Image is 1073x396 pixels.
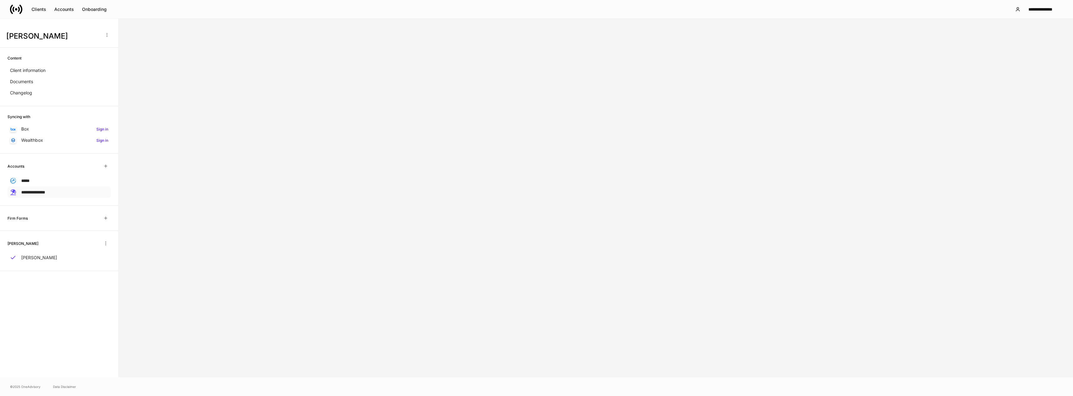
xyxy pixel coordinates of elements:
p: Changelog [10,90,32,96]
p: Documents [10,79,33,85]
p: Box [21,126,29,132]
a: BoxSign in [7,123,111,135]
h6: Syncing with [7,114,30,120]
p: [PERSON_NAME] [21,255,57,261]
button: Accounts [50,4,78,14]
a: WealthboxSign in [7,135,111,146]
div: Onboarding [82,6,107,12]
h6: Firm Forms [7,215,28,221]
p: Wealthbox [21,137,43,143]
button: Onboarding [78,4,111,14]
h6: Accounts [7,163,24,169]
a: Data Disclaimer [53,384,76,389]
a: Client information [7,65,111,76]
img: oYqM9ojoZLfzCHUefNbBcWHcyDPbQKagtYciMC8pFl3iZXy3dU33Uwy+706y+0q2uJ1ghNQf2OIHrSh50tUd9HaB5oMc62p0G... [11,128,16,131]
div: Accounts [54,6,74,12]
h3: [PERSON_NAME] [6,31,100,41]
h6: [PERSON_NAME] [7,241,38,246]
button: Clients [27,4,50,14]
div: Clients [32,6,46,12]
h6: Sign in [96,137,108,143]
p: Client information [10,67,46,74]
a: [PERSON_NAME] [7,252,111,263]
h6: Content [7,55,22,61]
span: © 2025 OneAdvisory [10,384,41,389]
a: Changelog [7,87,111,98]
a: Documents [7,76,111,87]
h6: Sign in [96,126,108,132]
